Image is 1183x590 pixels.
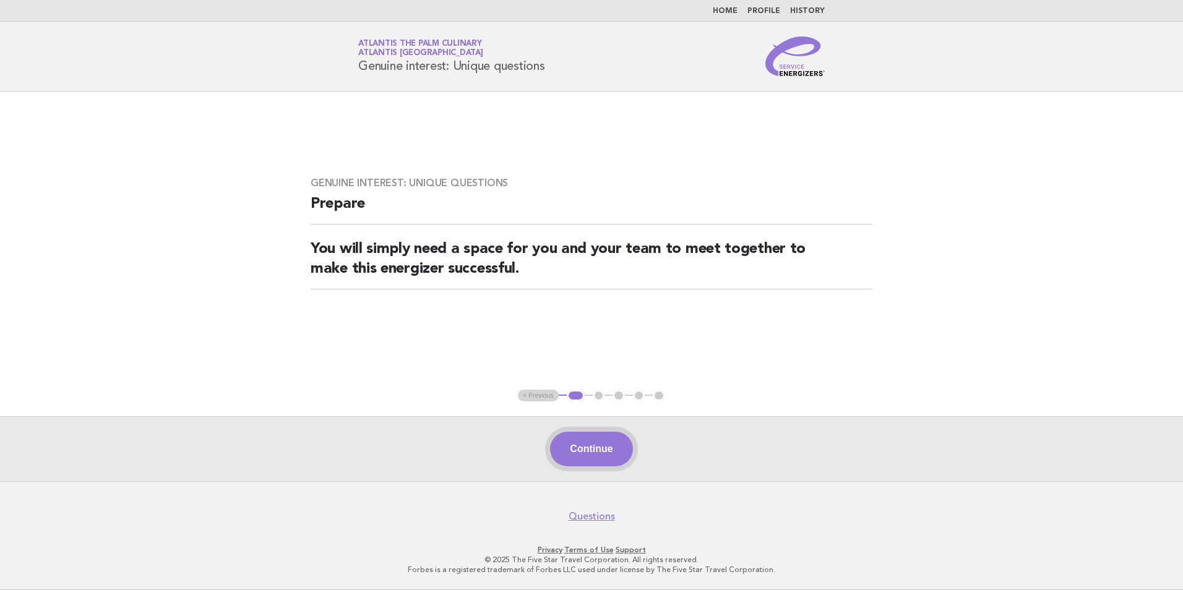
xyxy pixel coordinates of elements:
[765,36,825,76] img: Service Energizers
[538,545,562,554] a: Privacy
[550,432,632,466] button: Continue
[569,510,615,523] a: Questions
[213,555,970,565] p: © 2025 The Five Star Travel Corporation. All rights reserved.
[616,545,646,554] a: Support
[311,239,872,289] h2: You will simply need a space for you and your team to meet together to make this energizer succes...
[358,49,483,58] span: Atlantis [GEOGRAPHIC_DATA]
[747,7,780,15] a: Profile
[358,40,483,57] a: Atlantis The Palm CulinaryAtlantis [GEOGRAPHIC_DATA]
[713,7,738,15] a: Home
[564,545,614,554] a: Terms of Use
[358,40,545,72] h1: Genuine interest: Unique questions
[790,7,825,15] a: History
[567,390,585,402] button: 1
[213,565,970,575] p: Forbes is a registered trademark of Forbes LLC used under license by The Five Star Travel Corpora...
[311,177,872,189] h3: Genuine interest: Unique questions
[213,545,970,555] p: · ·
[311,194,872,224] h2: Prepare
